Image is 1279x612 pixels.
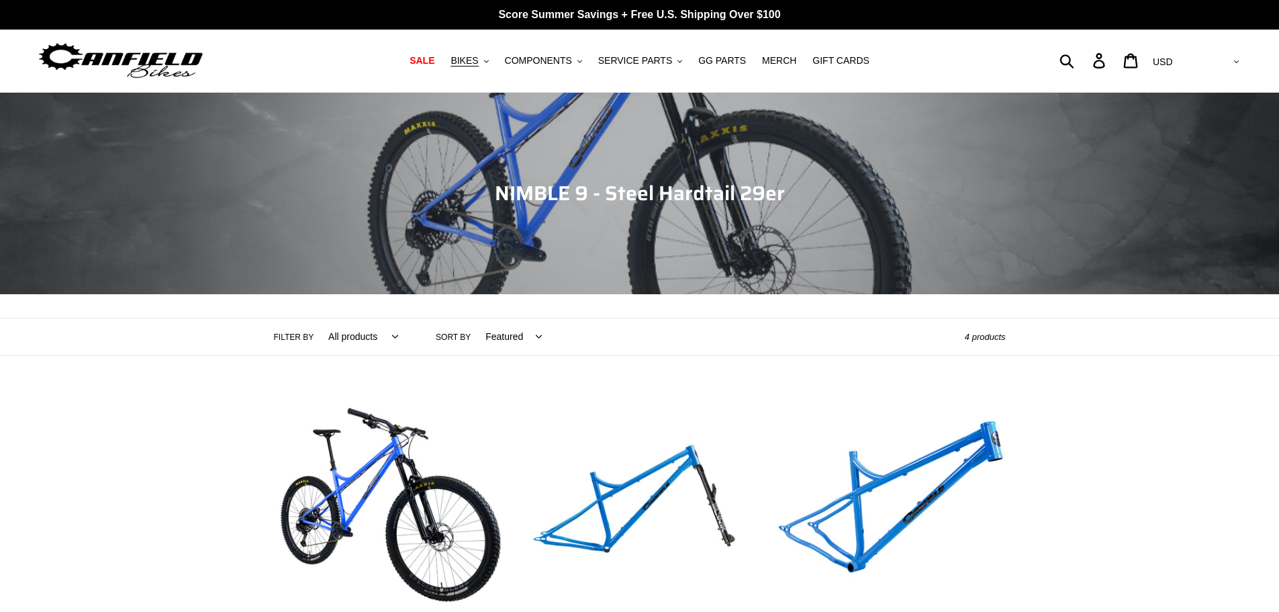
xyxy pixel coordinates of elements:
[274,331,314,343] label: Filter by
[806,52,876,70] a: GIFT CARDS
[403,52,441,70] a: SALE
[410,55,434,67] span: SALE
[505,55,572,67] span: COMPONENTS
[436,331,471,343] label: Sort by
[965,332,1006,342] span: 4 products
[444,52,495,70] button: BIKES
[698,55,746,67] span: GG PARTS
[598,55,672,67] span: SERVICE PARTS
[762,55,796,67] span: MERCH
[692,52,753,70] a: GG PARTS
[37,40,205,82] img: Canfield Bikes
[1067,46,1101,75] input: Search
[451,55,478,67] span: BIKES
[495,177,785,209] span: NIMBLE 9 - Steel Hardtail 29er
[755,52,803,70] a: MERCH
[591,52,689,70] button: SERVICE PARTS
[498,52,589,70] button: COMPONENTS
[812,55,869,67] span: GIFT CARDS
